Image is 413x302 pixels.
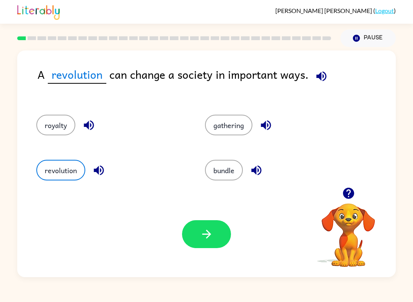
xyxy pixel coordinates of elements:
[275,7,396,14] div: ( )
[37,66,396,99] div: A can change a society in important ways.
[36,160,85,180] button: revolution
[48,66,106,84] span: revolution
[205,160,243,180] button: bundle
[36,115,75,135] button: royalty
[375,7,394,14] a: Logout
[310,192,387,268] video: Your browser must support playing .mp4 files to use Literably. Please try using another browser.
[205,115,252,135] button: gathering
[17,3,60,20] img: Literably
[275,7,373,14] span: [PERSON_NAME] [PERSON_NAME]
[340,29,396,47] button: Pause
